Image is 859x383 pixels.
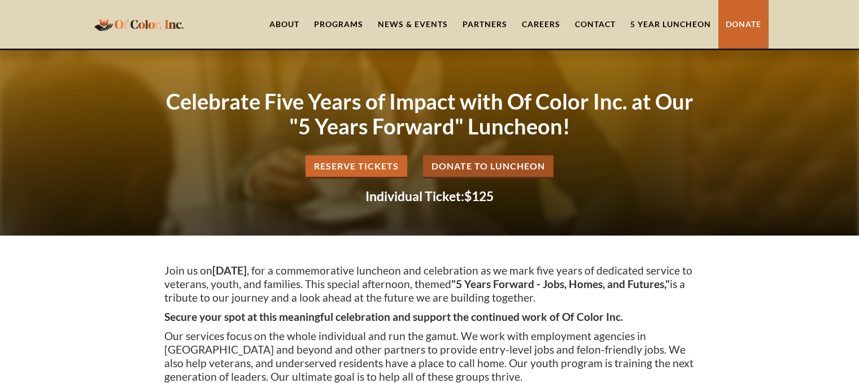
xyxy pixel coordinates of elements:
p: Join us on , for a commemorative luncheon and celebration as we mark five years of dedicated serv... [164,264,695,304]
a: Reserve Tickets [306,155,407,179]
strong: Celebrate Five Years of Impact with Of Color Inc. at Our "5 Years Forward" Luncheon! [166,88,694,139]
div: Programs [314,19,363,30]
a: home [91,11,187,37]
strong: "5 Years Forward - Jobs, Homes, and Futures," [451,277,670,290]
strong: [DATE] [212,264,247,277]
h2: $125 [164,190,695,203]
strong: Individual Ticket: [365,188,464,204]
a: Donate to Luncheon [423,155,553,179]
strong: Secure your spot at this meaningful celebration and support the continued work of Of Color Inc. [164,310,623,323]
